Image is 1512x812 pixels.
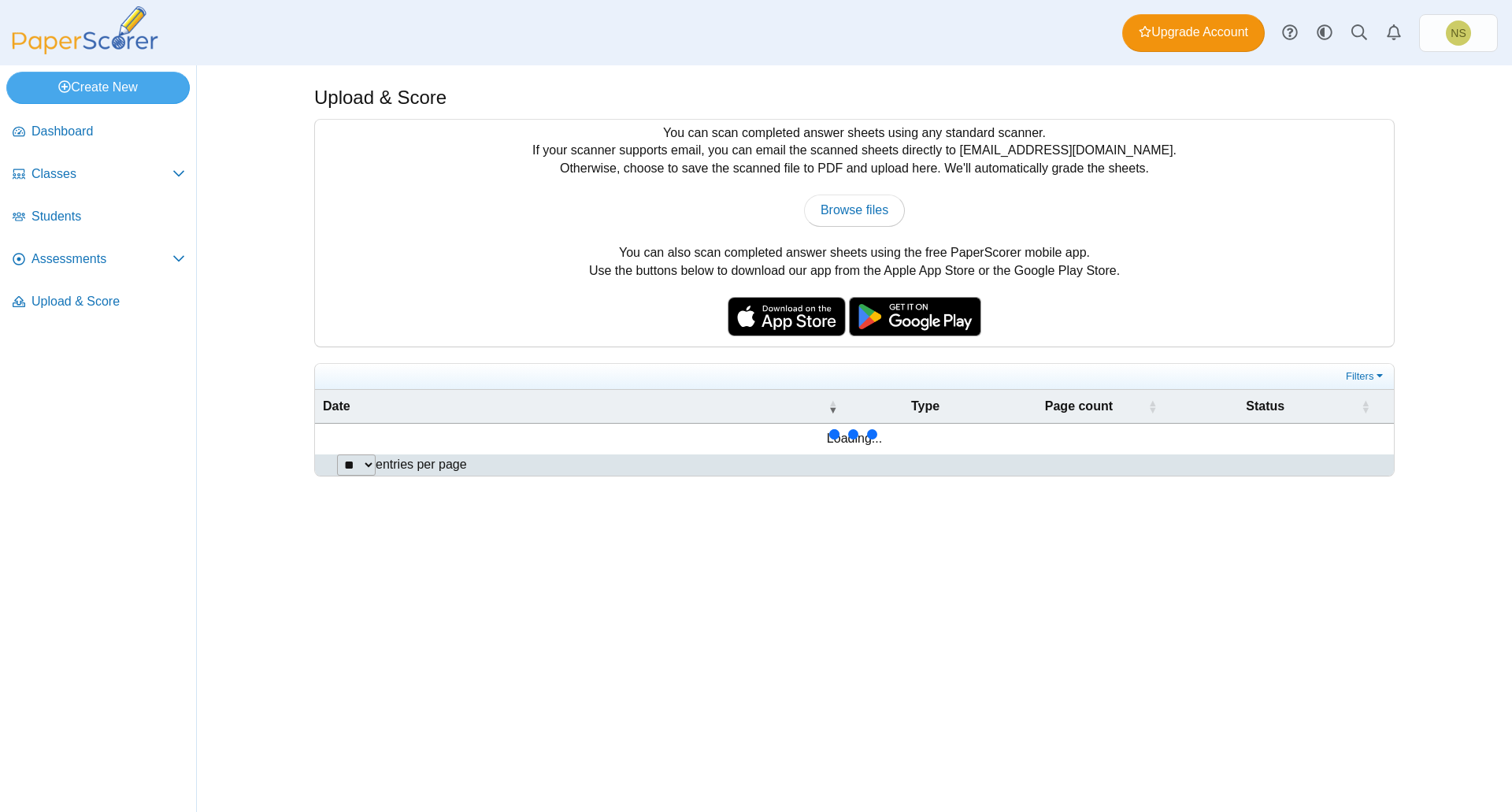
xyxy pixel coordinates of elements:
a: Upload & Score [6,284,191,321]
a: Alerts [1377,16,1411,50]
span: Browse files [821,203,888,217]
a: Filters [1342,369,1390,384]
span: Assessments [31,250,172,268]
img: apple-store-badge.svg [728,297,846,336]
span: Dashboard [31,123,185,140]
span: Nathan Smith [1451,28,1466,39]
div: You can scan completed answer sheets using any standard scanner. If your scanner supports email, ... [315,120,1394,347]
a: Dashboard [6,113,191,151]
h1: Upload & Score [314,84,447,111]
a: PaperScorer [6,43,164,57]
img: google-play-badge.png [849,297,981,336]
span: Date : Activate to remove sorting [828,399,838,414]
a: Assessments [6,241,191,279]
a: Classes [6,156,191,194]
span: Students [31,208,185,225]
span: Page count : Activate to sort [1147,399,1157,414]
span: Type [854,398,998,415]
img: PaperScorer [6,6,164,54]
label: entries per page [376,458,467,471]
span: Status [1173,398,1357,415]
span: Upload & Score [31,293,185,310]
span: Status : Activate to sort [1361,399,1370,414]
a: Students [6,198,191,236]
span: Date [323,398,825,415]
td: Loading... [315,424,1394,454]
a: Nathan Smith [1419,14,1498,52]
span: Nathan Smith [1446,20,1471,46]
span: Classes [31,165,172,183]
a: Browse files [804,195,905,226]
span: Page count [1013,398,1144,415]
a: Upgrade Account [1122,14,1265,52]
a: Create New [6,72,190,103]
span: Upgrade Account [1139,24,1248,41]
